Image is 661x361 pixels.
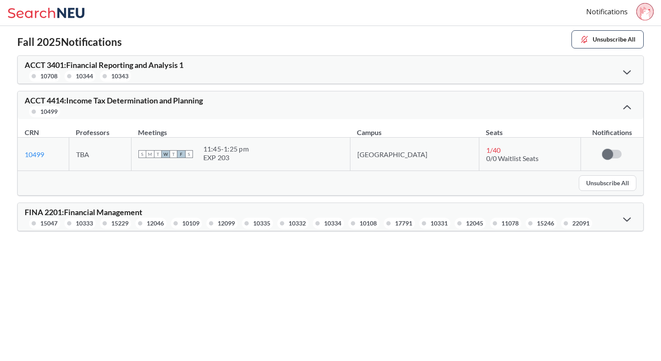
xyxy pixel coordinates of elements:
div: 11078 [501,219,519,228]
div: 17791 [395,219,412,228]
span: W [162,150,170,158]
th: Campus [350,119,479,138]
button: Unsubscribe All [579,175,636,191]
div: 12099 [218,219,235,228]
div: 10708 [40,71,58,81]
div: 11:45 - 1:25 pm [203,145,249,153]
span: 0/0 Waitlist Seats [486,154,539,162]
div: 10331 [430,219,448,228]
div: EXP 203 [203,153,249,162]
div: CRN [25,128,39,137]
span: F [177,150,185,158]
div: 10333 [76,219,93,228]
div: 10343 [111,71,128,81]
span: ACCT 4414 : Income Tax Determination and Planning [25,96,203,105]
td: TBA [69,138,131,171]
div: 10109 [182,219,199,228]
span: S [138,150,146,158]
div: 22091 [572,219,590,228]
th: Meetings [131,119,350,138]
td: [GEOGRAPHIC_DATA] [350,138,479,171]
span: FINA 2201 : Financial Management [25,207,142,217]
div: 15229 [111,219,128,228]
div: 10499 [40,107,58,116]
div: 15246 [537,219,554,228]
div: 10332 [289,219,306,228]
div: 10108 [359,219,377,228]
span: T [170,150,177,158]
a: Notifications [586,7,628,16]
div: 12046 [147,219,164,228]
span: 1 / 40 [486,146,501,154]
span: ACCT 3401 : Financial Reporting and Analysis 1 [25,60,183,70]
span: S [185,150,193,158]
a: 10499 [25,150,44,158]
span: T [154,150,162,158]
th: Seats [479,119,581,138]
th: Professors [69,119,131,138]
div: 15047 [40,219,58,228]
button: Unsubscribe All [571,30,644,48]
div: 10334 [324,219,341,228]
div: 10335 [253,219,270,228]
div: 12045 [466,219,483,228]
span: M [146,150,154,158]
div: Unsubscribe All [18,171,643,195]
th: Notifications [581,119,643,138]
h2: Fall 2025 Notifications [17,36,122,48]
div: 10344 [76,71,93,81]
img: unsubscribe.svg [580,35,589,44]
